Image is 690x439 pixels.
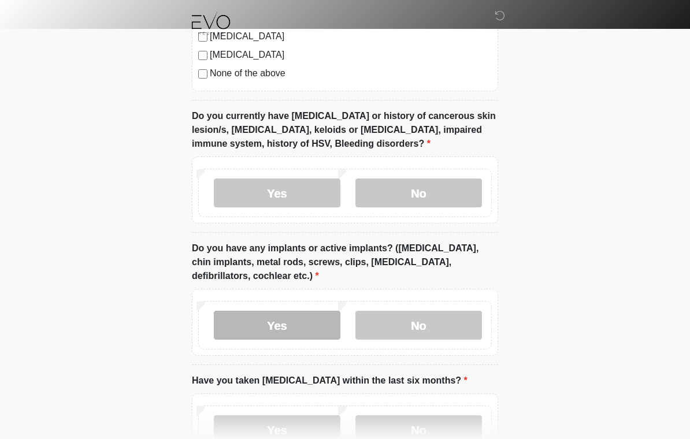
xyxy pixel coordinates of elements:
label: [MEDICAL_DATA] [210,48,492,62]
label: Yes [214,311,340,340]
input: [MEDICAL_DATA] [198,51,207,60]
label: Yes [214,178,340,207]
img: Evo Med Spa Logo [180,9,242,35]
label: Do you have any implants or active implants? ([MEDICAL_DATA], chin implants, metal rods, screws, ... [192,241,498,283]
label: No [355,311,482,340]
label: Do you currently have [MEDICAL_DATA] or history of cancerous skin lesion/s, [MEDICAL_DATA], keloi... [192,109,498,151]
label: Have you taken [MEDICAL_DATA] within the last six months? [192,374,468,388]
input: None of the above [198,69,207,79]
label: No [355,178,482,207]
label: None of the above [210,66,492,80]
